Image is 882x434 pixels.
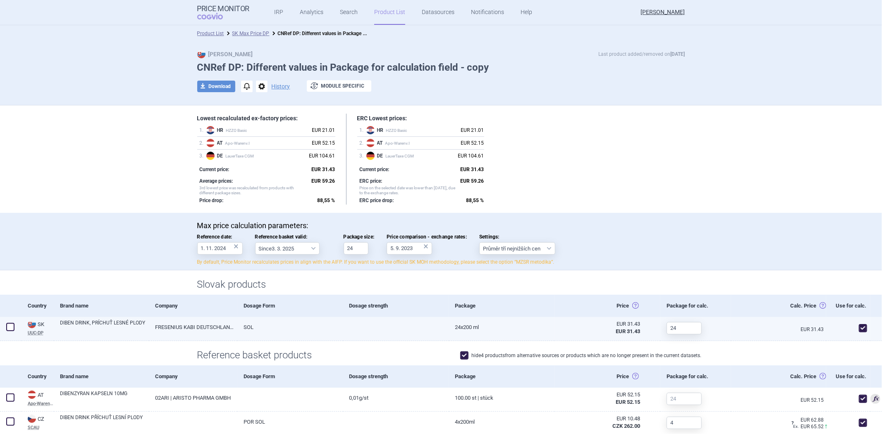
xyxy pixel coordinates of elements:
[237,295,343,317] div: Dosage Form
[423,242,428,251] div: ×
[561,415,640,430] abbr: Ex-Factory bez DPH zo zdroja
[200,126,206,134] span: 1 .
[22,295,54,317] div: Country
[206,126,215,134] img: Croatia
[217,153,305,159] span: LauerTaxe CGM
[360,139,366,147] span: 2 .
[360,152,366,160] span: 3 .
[318,198,335,203] strong: 88,55 %
[206,152,215,160] img: Germany
[793,424,799,429] span: Ex.
[461,178,484,184] strong: EUR 59.26
[312,178,335,184] strong: EUR 59.26
[377,140,385,146] strong: AT
[360,126,366,134] span: 1 .
[826,295,870,317] div: Use for calc.
[234,242,239,251] div: ×
[22,365,54,388] div: Country
[561,391,640,406] abbr: Ex-Factory bez DPH zo zdroja
[343,365,449,388] div: Dosage strength
[667,393,702,405] input: 24
[616,328,640,334] strong: EUR 31.43
[731,365,826,388] div: Calc. Price
[237,412,343,432] a: POR SOL
[343,295,449,317] div: Dosage strength
[197,234,243,240] span: Reference date:
[197,50,206,58] img: SK
[28,391,54,400] div: AT
[197,31,224,36] a: Product List
[197,5,250,20] a: Price MonitorCOGVIO
[460,351,702,360] label: hide 4 products from alternative sources or products which are no longer present in the current d...
[54,295,149,317] div: Brand name
[667,417,702,429] input: 24
[197,221,685,230] p: Max price calculation parameters:
[149,365,237,388] div: Company
[366,152,375,160] img: Germany
[449,295,555,317] div: Package
[60,390,149,405] a: DIBENZYRAN KAPSELN 10MG
[461,126,484,134] div: EUR 21.01
[366,139,375,147] img: Austria
[466,198,484,203] strong: 88,55 %
[360,185,457,196] small: Price on the selected date was lower than [DATE], due to the exchange rates.
[357,115,484,122] h1: ERC Lowest prices:
[360,167,390,172] strong: Current price:
[149,295,237,317] div: Company
[22,319,54,335] a: SKSKUUC-DP
[449,365,555,388] div: Package
[200,167,229,172] strong: Current price:
[461,167,484,172] strong: EUR 31.43
[377,128,457,133] span: HZZO Basic
[660,295,731,317] div: Package for calc.
[197,81,235,92] button: Download
[387,242,432,255] input: Price comparison - exchange rates:×
[870,394,880,404] span: Used for calculation
[197,13,234,19] span: COGVIO
[555,365,660,388] div: Price
[344,234,375,240] span: Package size:
[449,317,555,337] a: 24x200 ml
[217,127,225,133] strong: HR
[28,425,54,430] abbr: SCAU
[272,83,290,89] button: History
[377,127,385,133] strong: HR
[458,152,484,160] div: EUR 104.61
[387,234,467,240] span: Price comparison - exchange rates:
[200,185,308,196] small: 3rd lowest price was recalculated from products with different package sizes.
[278,29,421,37] strong: CNRef DP: Different values in Package for calculation field - copy
[612,423,640,429] strong: CZK 262.00
[561,320,640,328] div: EUR 31.43
[237,365,343,388] div: Dosage Form
[377,141,457,146] span: Apo-Warenv.I
[22,414,54,430] a: CZCZSCAU
[343,388,449,408] a: 0,01G/ST
[461,139,484,147] div: EUR 52.15
[197,5,250,13] strong: Price Monitor
[28,391,36,399] img: Austria
[217,140,225,146] strong: AT
[790,421,795,426] span: ?
[312,139,335,147] div: EUR 52.15
[561,320,640,335] abbr: Ex-Factory bez DPH zo zdroja
[217,128,308,133] span: HZZO Basic
[449,388,555,408] a: 100.00 ST | Stück
[28,320,54,329] div: SK
[28,331,54,335] abbr: UUC-DP
[149,317,237,337] a: FRESENIUS KABI DEUTSCHLAND GMBH
[60,414,149,429] a: DIBEN DRINK PŘÍCHUŤ LESNÍ PLODY
[561,391,640,398] div: EUR 52.15
[197,115,335,122] h1: Lowest recalculated ex-factory prices:
[360,178,382,184] strong: ERC price:
[60,319,149,334] a: DIBEN DRINK, PRÍCHUŤ LESNÉ PLODY
[449,412,555,432] a: 4X200ML
[149,388,237,408] a: 02ARI | ARISTO PHARMA GMBH
[366,126,375,134] img: Croatia
[793,422,826,431] div: EUR 65.52
[200,178,233,184] strong: Average prices:
[197,51,253,57] strong: [PERSON_NAME]
[307,80,371,92] button: Module specific
[200,198,224,203] strong: Price drop:
[224,29,270,38] li: SK Max Price DP
[312,167,335,172] strong: EUR 31.43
